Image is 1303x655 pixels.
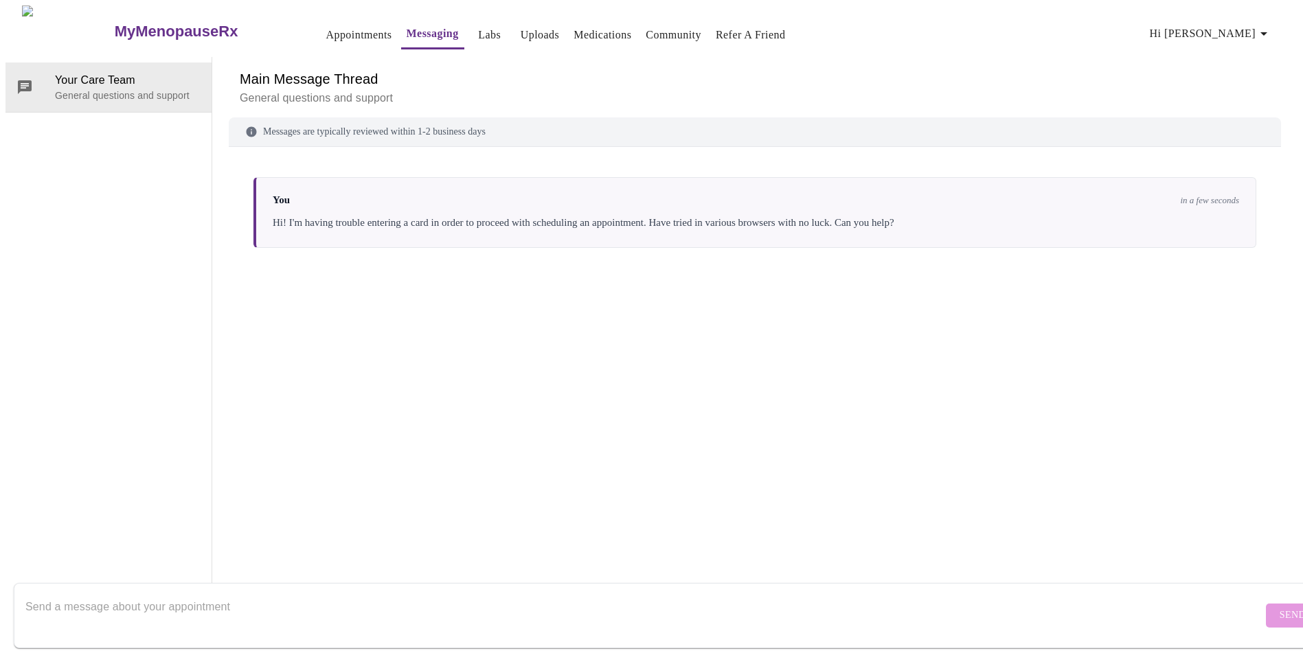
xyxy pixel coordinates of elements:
button: Hi [PERSON_NAME] [1144,20,1278,47]
div: Messages are typically reviewed within 1-2 business days [229,117,1281,147]
a: Refer a Friend [716,25,786,45]
span: in a few seconds [1180,195,1239,206]
p: General questions and support [240,90,1270,106]
div: Hi! I'm having trouble entering a card in order to proceed with scheduling an appointment. Have t... [273,214,1239,231]
button: Refer a Friend [710,21,791,49]
p: General questions and support [55,89,201,102]
button: Community [640,21,707,49]
button: Medications [568,21,637,49]
span: Your Care Team [55,72,201,89]
a: Labs [478,25,501,45]
a: Appointments [326,25,392,45]
a: Uploads [521,25,560,45]
span: Hi [PERSON_NAME] [1150,24,1272,43]
textarea: Send a message about your appointment [25,593,1262,637]
button: Appointments [320,21,397,49]
h3: MyMenopauseRx [115,23,238,41]
button: Uploads [515,21,565,49]
div: Your Care TeamGeneral questions and support [5,62,212,112]
a: MyMenopauseRx [113,8,293,56]
button: Messaging [401,20,464,49]
span: You [273,194,290,206]
button: Labs [468,21,512,49]
img: MyMenopauseRx Logo [22,5,113,57]
h6: Main Message Thread [240,68,1270,90]
a: Medications [574,25,631,45]
a: Messaging [407,24,459,43]
a: Community [646,25,701,45]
